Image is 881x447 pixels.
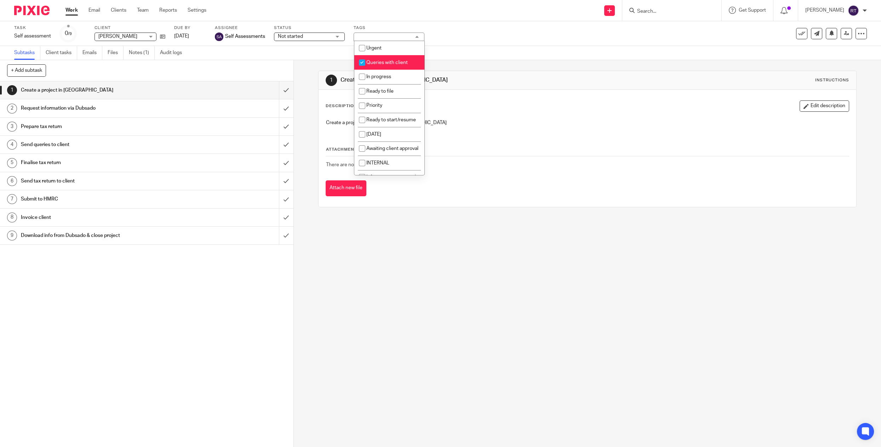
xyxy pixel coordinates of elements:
[366,60,408,65] span: Queries with client
[14,25,51,31] label: Task
[800,100,849,112] button: Edit description
[366,89,394,94] span: Ready to file
[341,76,602,84] h1: Create a project in [GEOGRAPHIC_DATA]
[7,158,17,168] div: 5
[326,162,411,167] span: There are no files attached to this task.
[215,33,223,41] img: svg%3E
[739,8,766,13] span: Get Support
[815,77,849,83] div: Instructions
[111,7,126,14] a: Clients
[366,117,416,122] span: Ready to start/resume
[225,33,265,40] span: Self Assessments
[326,147,360,151] span: Attachments
[274,25,345,31] label: Status
[65,29,72,37] div: 0
[14,46,40,60] a: Subtasks
[366,175,416,180] span: Information requested
[805,7,844,14] p: [PERSON_NAME]
[326,103,357,109] p: Description
[7,64,46,76] button: + Add subtask
[21,194,188,204] h1: Submit to HMRC
[82,46,102,60] a: Emails
[21,157,188,168] h1: Finalise tax return
[848,5,859,16] img: svg%3E
[7,213,17,222] div: 8
[98,34,137,39] span: [PERSON_NAME]
[68,32,72,36] small: /9
[366,46,382,51] span: Urgent
[326,75,337,86] div: 1
[7,122,17,132] div: 3
[14,33,51,40] div: Self assessment
[326,119,849,126] p: Create a project for this client in [GEOGRAPHIC_DATA]
[21,176,188,186] h1: Send tax return to client
[7,104,17,114] div: 2
[21,121,188,132] h1: Prepare tax return
[14,6,50,15] img: Pixie
[366,132,381,137] span: [DATE]
[174,34,189,39] span: [DATE]
[95,25,165,31] label: Client
[21,139,188,150] h1: Send queries to client
[137,7,149,14] a: Team
[7,140,17,150] div: 4
[108,46,124,60] a: Files
[636,8,700,15] input: Search
[174,25,206,31] label: Due by
[366,74,391,79] span: In progress
[278,34,303,39] span: Not started
[215,25,265,31] label: Assignee
[21,85,188,95] h1: Create a project in [GEOGRAPHIC_DATA]
[366,103,382,108] span: Priority
[46,46,77,60] a: Client tasks
[129,46,155,60] a: Notes (1)
[354,25,424,31] label: Tags
[188,7,206,14] a: Settings
[159,7,177,14] a: Reports
[21,103,188,114] h1: Request information via Dubsado
[7,194,17,204] div: 7
[366,161,389,166] span: INTERNAL
[21,230,188,241] h1: Download info from Dubsado & close project
[7,231,17,240] div: 9
[21,212,188,223] h1: Invoice client
[366,146,418,151] span: Awaiting client approval
[326,180,366,196] button: Attach new file
[88,7,100,14] a: Email
[160,46,187,60] a: Audit logs
[65,7,78,14] a: Work
[7,85,17,95] div: 1
[7,176,17,186] div: 6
